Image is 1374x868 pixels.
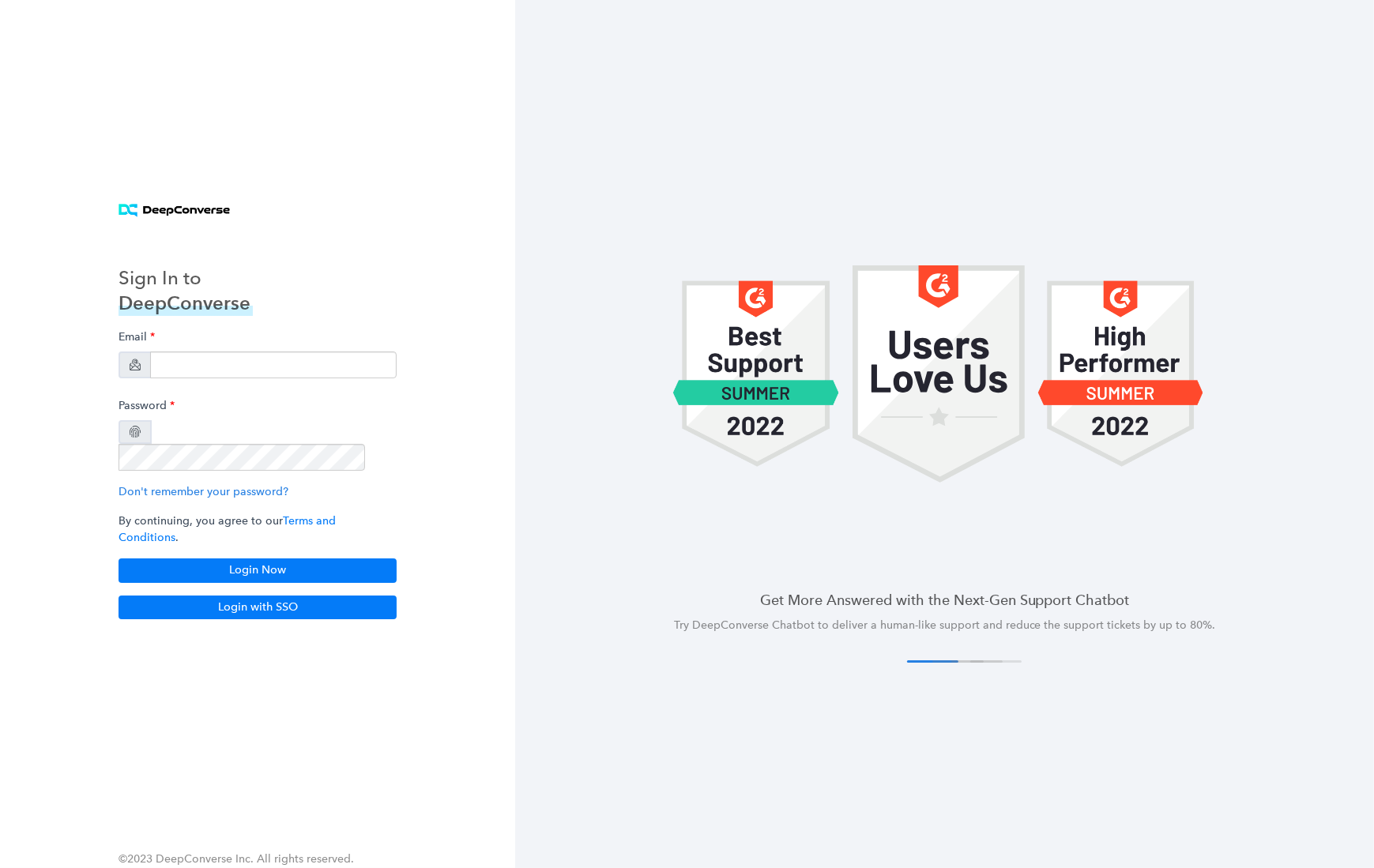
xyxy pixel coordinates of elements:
[119,596,397,619] button: Login with SSO
[119,852,354,866] span: ©2023 DeepConverse Inc. All rights reserved.
[553,590,1336,610] h4: Get More Answered with the Next-Gen Support Chatbot
[119,558,397,582] button: Login Now
[119,322,155,351] label: Email
[119,513,397,546] p: By continuing, you agree to our .
[907,660,958,663] button: 1
[119,391,175,420] label: Password
[119,204,230,217] img: horizontal logo
[672,265,840,483] img: carousel 1
[674,618,1216,632] span: Try DeepConverse Chatbot to deliver a human-like support and reduce the support tickets by up to ...
[932,660,984,663] button: 2
[119,485,288,498] a: Don't remember your password?
[119,265,253,291] h3: Sign In to
[1037,265,1205,483] img: carousel 1
[951,660,1003,663] button: 3
[119,291,253,316] h3: DeepConverse
[970,660,1022,663] button: 4
[853,265,1025,483] img: carousel 1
